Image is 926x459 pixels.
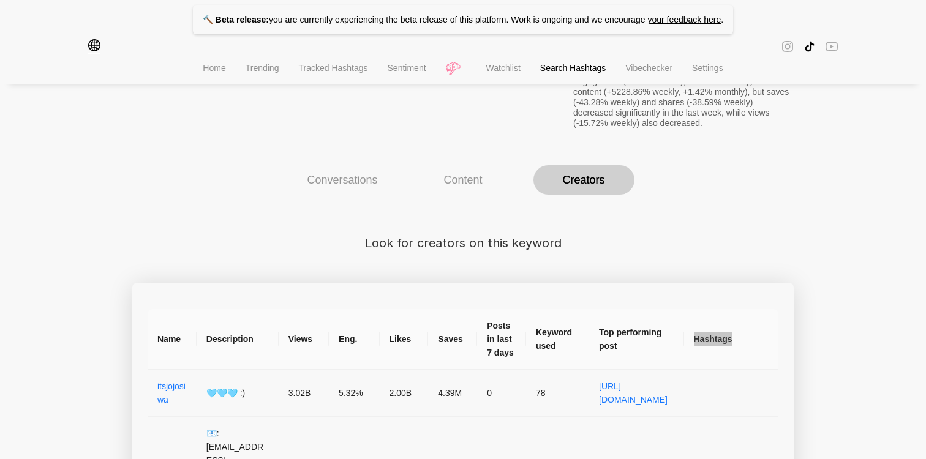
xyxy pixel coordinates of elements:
[573,56,794,129] div: Here's a one-line summary of the hashtag's growth: The hashtag #dance experienced positive growth...
[428,370,477,417] td: 4.39M
[203,15,269,24] strong: 🔨 Beta release:
[279,309,329,370] th: Views
[562,173,604,187] div: Creators
[288,386,319,400] div: 3.02B
[428,309,477,370] th: Saves
[692,63,723,73] span: Settings
[307,173,377,187] div: Conversations
[540,63,606,73] span: Search Hashtags
[443,173,482,187] div: Content
[390,386,419,400] div: 2.00B
[589,309,684,370] th: Top performing post
[246,63,279,73] span: Trending
[88,39,100,54] span: global
[380,309,429,370] th: Likes
[477,309,526,370] th: Posts in last 7 days
[148,370,197,417] td: itsjojosiwa
[197,370,279,417] td: 🩵🩵🩵 :)
[625,63,672,73] span: Vibechecker
[148,309,197,370] th: Name
[486,63,521,73] span: Watchlist
[826,39,838,53] span: youtube
[203,63,225,73] span: Home
[599,381,668,405] a: [URL][DOMAIN_NAME]
[193,5,733,34] p: you are currently experiencing the beta release of this platform. Work is ongoing and we encourage .
[197,309,279,370] th: Description
[477,370,526,417] td: 0
[339,386,369,400] div: 5.32 %
[279,370,329,417] td: 3.02B
[157,381,186,405] a: itsjojosiwa
[438,386,467,400] div: 4.39M
[388,63,426,73] span: Sentiment
[526,309,589,370] th: Keyword used
[329,309,379,370] th: Eng.
[781,39,794,54] span: instagram
[684,309,779,370] th: Hashtags
[526,370,589,417] td: 78
[380,370,429,417] td: 2.00B
[298,63,367,73] span: Tracked Hashtags
[365,234,562,253] span: Look for creators on this keyword
[647,15,721,24] a: your feedback here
